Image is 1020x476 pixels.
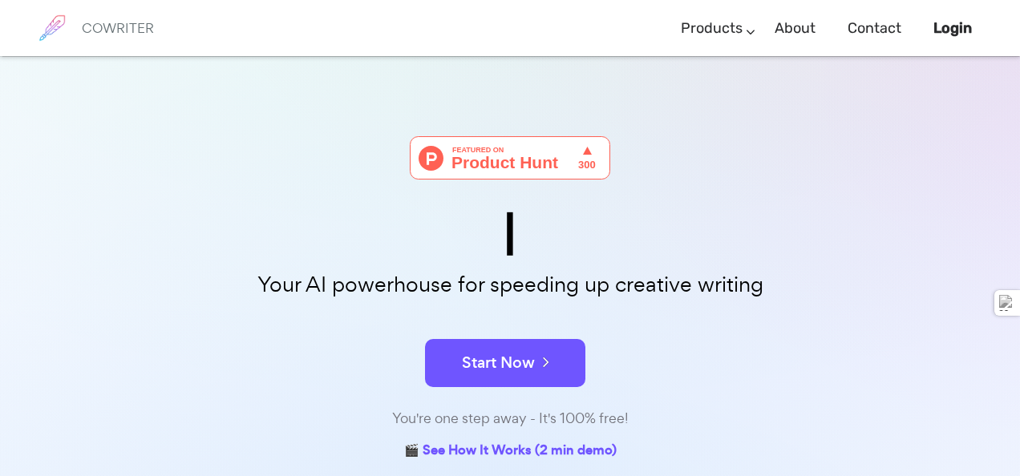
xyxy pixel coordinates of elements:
[410,136,610,180] img: Cowriter - Your AI buddy for speeding up creative writing | Product Hunt
[109,407,911,430] div: You're one step away - It's 100% free!
[32,8,72,48] img: brand logo
[109,268,911,302] p: Your AI powerhouse for speeding up creative writing
[775,5,816,52] a: About
[82,21,154,35] h6: COWRITER
[933,5,972,52] a: Login
[848,5,901,52] a: Contact
[425,339,585,387] button: Start Now
[404,439,617,464] a: 🎬 See How It Works (2 min demo)
[933,19,972,37] b: Login
[681,5,743,52] a: Products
